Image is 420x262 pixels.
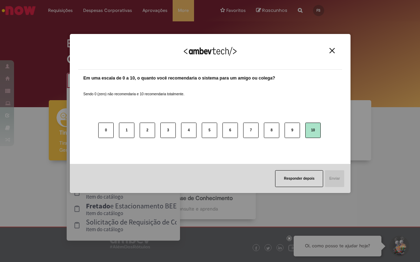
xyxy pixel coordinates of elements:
[243,123,259,138] button: 7
[140,123,155,138] button: 2
[119,123,134,138] button: 1
[285,123,300,138] button: 9
[329,48,335,53] img: Close
[222,123,238,138] button: 6
[160,123,176,138] button: 3
[305,123,321,138] button: 10
[264,123,279,138] button: 8
[181,123,196,138] button: 4
[98,123,114,138] button: 0
[184,47,236,56] img: Logo Ambevtech
[84,75,275,82] label: Em uma escala de 0 a 10, o quanto você recomendaria o sistema para um amigo ou colega?
[202,123,217,138] button: 5
[275,170,323,187] button: Responder depois
[84,83,185,97] label: Sendo 0 (zero) não recomendaria e 10 recomendaria totalmente.
[327,48,337,54] button: Close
